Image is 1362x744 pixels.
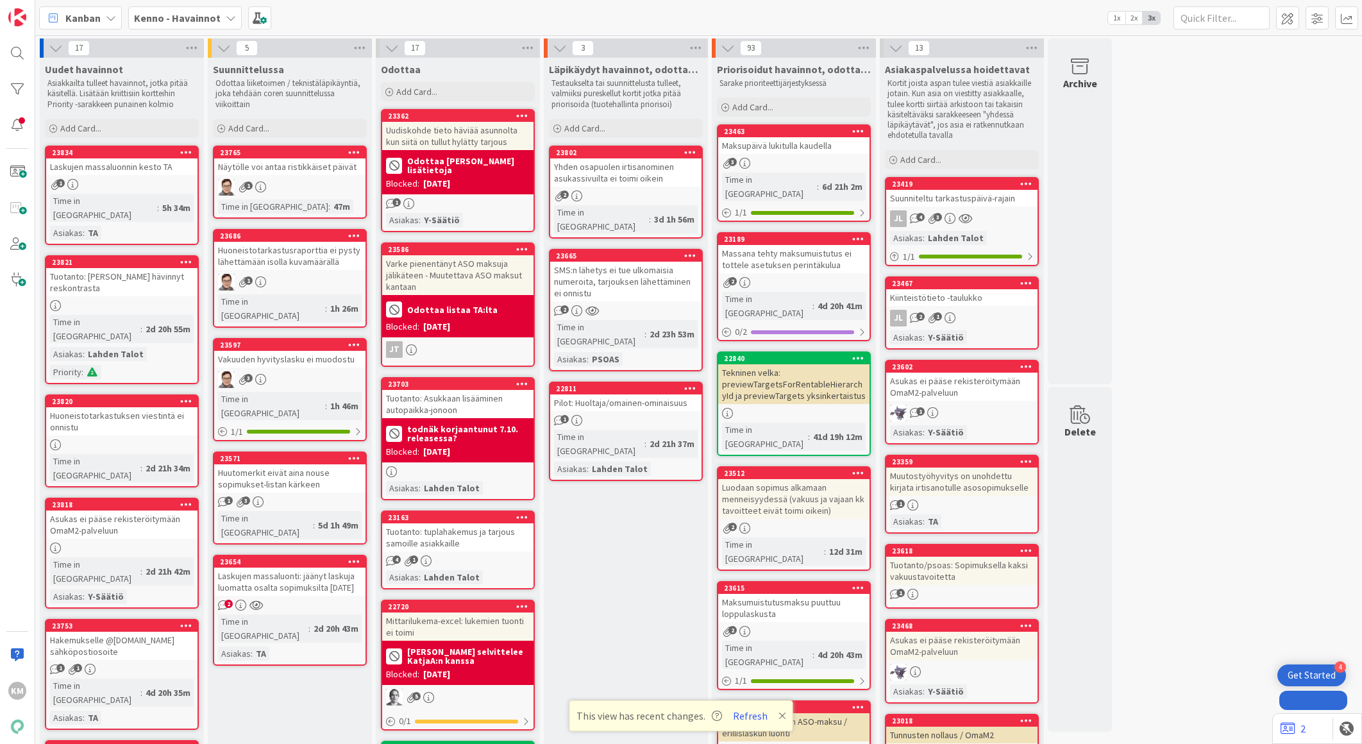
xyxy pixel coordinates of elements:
[892,546,1038,555] div: 23618
[719,78,868,89] p: Sarake prioriteettijärjestyksessä
[560,190,569,199] span: 2
[386,213,419,227] div: Asiakas
[589,352,623,366] div: PSOAS
[244,276,253,285] span: 1
[589,462,651,476] div: Lahden Talot
[916,312,925,321] span: 2
[890,405,907,421] img: LM
[214,230,366,270] div: 23686Huoneistotarkastusraporttia ei pysty lähettämään isolla kuvamäärällä
[646,437,698,451] div: 2d 21h 37m
[52,397,198,406] div: 23820
[83,347,85,361] span: :
[50,589,83,604] div: Asiakas
[646,327,698,341] div: 2d 23h 53m
[554,462,587,476] div: Asiakas
[46,268,198,296] div: Tuotanto: [PERSON_NAME] hävinnyt reskontrasta
[50,226,83,240] div: Asiakas
[925,425,967,439] div: Y-Säätiö
[50,194,157,222] div: Time in [GEOGRAPHIC_DATA]
[85,589,127,604] div: Y-Säätiö
[554,320,644,348] div: Time in [GEOGRAPHIC_DATA]
[134,12,221,24] b: Kenno - Havainnot
[550,147,702,158] div: 23802
[386,320,419,334] div: Blocked:
[213,63,284,76] span: Suunnittelussa
[382,341,534,358] div: JT
[50,557,140,586] div: Time in [GEOGRAPHIC_DATA]
[890,425,923,439] div: Asiakas
[315,518,362,532] div: 5d 1h 49m
[572,40,594,56] span: 3
[218,199,328,214] div: Time in [GEOGRAPHIC_DATA]
[381,63,421,76] span: Odottaa
[890,231,923,245] div: Asiakas
[916,213,925,221] span: 4
[817,180,819,194] span: :
[1143,12,1160,24] span: 3x
[886,545,1038,585] div: 23618Tuotanto/psoas: Sopimuksella kaksi vakuustavoitetta
[550,383,702,394] div: 22811
[554,430,644,458] div: Time in [GEOGRAPHIC_DATA]
[886,361,1038,373] div: 23602
[560,305,569,314] span: 2
[718,582,870,594] div: 23615
[925,514,941,528] div: TA
[46,620,198,632] div: 23753
[244,182,253,190] span: 1
[308,621,310,636] span: :
[159,201,194,215] div: 5h 34m
[46,257,198,296] div: 23821Tuotanto: [PERSON_NAME] hävinnyt reskontrasta
[388,245,534,254] div: 23586
[382,390,534,418] div: Tuotanto: Asukkaan lisääminen autopaikka-jonoon
[142,564,194,579] div: 2d 21h 42m
[824,545,826,559] span: :
[386,570,419,584] div: Asiakas
[890,330,923,344] div: Asiakas
[718,245,870,273] div: Massana tehty maksumuistutus ei tottele asetuksen perintäkulua
[382,512,534,552] div: 23163Tuotanto: tuplahakemus ja tarjous samoille asiakkaille
[423,320,450,334] div: [DATE]
[718,582,870,622] div: 23615Maksumuistutusmaksu puuttuu loppulaskusta
[934,312,942,321] span: 1
[419,213,421,227] span: :
[886,715,1038,727] div: 23018
[50,347,83,361] div: Asiakas
[896,500,905,508] span: 1
[83,589,85,604] span: :
[236,40,258,56] span: 5
[214,339,366,351] div: 23597
[1173,6,1270,30] input: Quick Filter...
[392,198,401,207] span: 1
[214,147,366,175] div: 23765Näytölle voi antaa ristikkäiset päivät
[886,620,1038,660] div: 23468Asukas ei pääse rekisteröitymään OmaM2-palveluun
[407,425,530,443] b: todnäk korjaantunut 7.10. releasessa?
[718,353,870,404] div: 22840Tekninen velka: previewTargetsForRentableHierarchyId ja previewTargets yksinkertaistus
[382,122,534,150] div: Uudiskohde tieto häviää asunnolta kun siitä on tullut hylätty tarjous
[81,365,83,379] span: :
[218,179,235,196] img: SM
[1334,661,1346,673] div: 4
[892,279,1038,288] div: 23467
[892,180,1038,189] div: 23419
[325,301,327,316] span: :
[649,212,651,226] span: :
[886,456,1038,468] div: 23359
[214,371,366,388] div: SM
[925,231,987,245] div: Lahden Talot
[8,718,26,736] img: avatar
[1125,12,1143,24] span: 2x
[892,362,1038,371] div: 23602
[886,190,1038,207] div: Suunniteltu tarkastuspäivä-rajain
[810,430,866,444] div: 41d 19h 12m
[218,511,313,539] div: Time in [GEOGRAPHIC_DATA]
[214,230,366,242] div: 23686
[388,112,534,121] div: 23362
[886,545,1038,557] div: 23618
[224,600,233,608] span: 2
[68,40,90,56] span: 17
[220,454,366,463] div: 23571
[732,101,773,113] span: Add Card...
[826,545,866,559] div: 12d 31m
[923,231,925,245] span: :
[551,78,700,110] p: Testaukselta tai suunnittelusta tulleet, valmiiksi pureskellut kortit jotka pitää priorisoida (tu...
